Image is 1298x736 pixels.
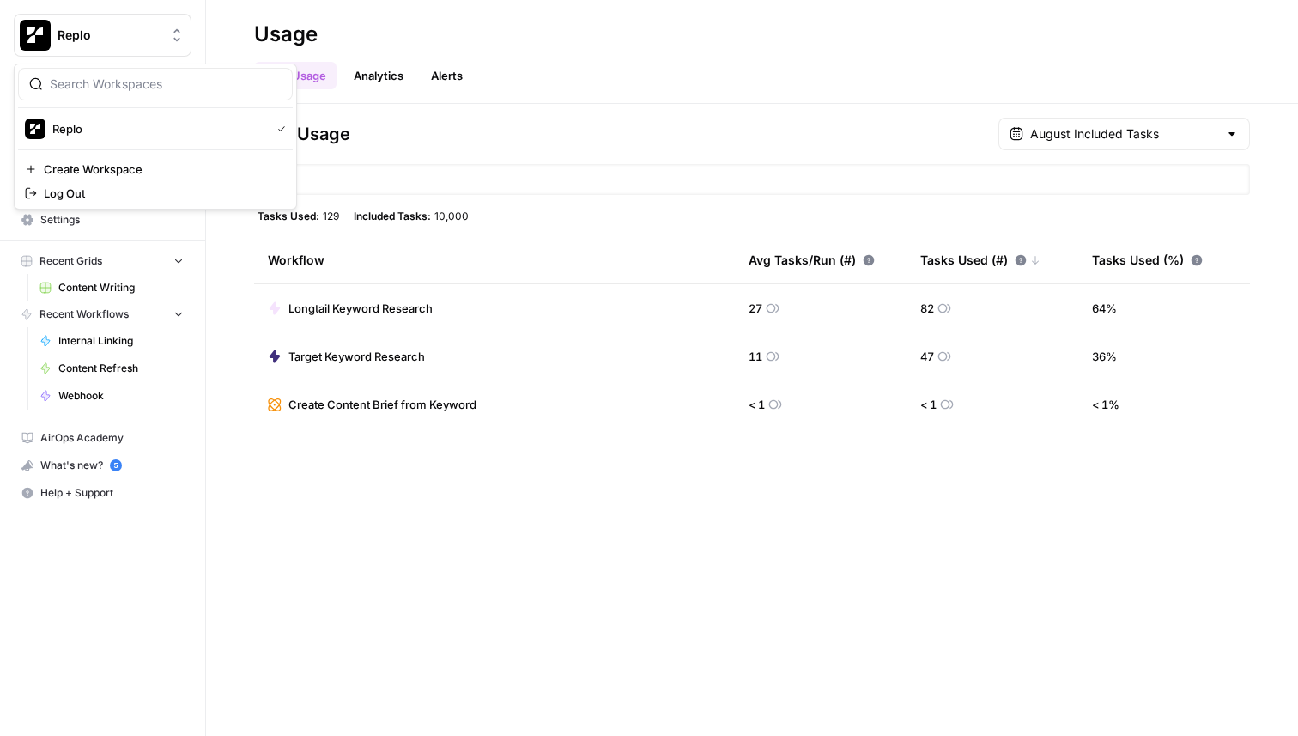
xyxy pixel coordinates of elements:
[32,382,191,410] a: Webhook
[288,300,433,317] span: Longtail Keyword Research
[254,62,337,89] a: Task Usage
[18,157,293,181] a: Create Workspace
[58,27,161,44] span: Replo
[920,348,934,365] span: 47
[44,161,279,178] span: Create Workspace
[20,20,51,51] img: Replo Logo
[749,236,875,283] div: Avg Tasks/Run (#)
[58,361,184,376] span: Content Refresh
[40,430,184,446] span: AirOps Academy
[343,62,414,89] a: Analytics
[920,236,1040,283] div: Tasks Used (#)
[39,253,102,269] span: Recent Grids
[254,21,318,48] div: Usage
[1092,300,1117,317] span: 64 %
[32,355,191,382] a: Content Refresh
[15,453,191,478] div: What's new?
[44,185,279,202] span: Log Out
[434,209,469,222] span: 10,000
[14,452,191,479] button: What's new? 5
[749,300,762,317] span: 27
[421,62,473,89] button: Alerts
[32,327,191,355] a: Internal Linking
[39,307,129,322] span: Recent Workflows
[40,212,184,228] span: Settings
[14,424,191,452] a: AirOps Academy
[14,64,297,210] div: Workspace: Replo
[749,348,762,365] span: 11
[258,209,319,222] span: Tasks Used:
[749,396,765,413] span: < 1
[113,461,118,470] text: 5
[58,333,184,349] span: Internal Linking
[18,181,293,205] a: Log Out
[268,348,425,365] a: Target Keyword Research
[354,209,431,222] span: Included Tasks:
[1092,396,1119,413] span: < 1 %
[14,14,191,57] button: Workspace: Replo
[920,300,934,317] span: 82
[58,388,184,404] span: Webhook
[52,120,264,137] span: Replo
[14,248,191,274] button: Recent Grids
[14,206,191,234] a: Settings
[920,396,937,413] span: < 1
[288,348,425,365] span: Target Keyword Research
[110,459,122,471] a: 5
[58,280,184,295] span: Content Writing
[323,209,339,222] span: 129
[288,396,476,413] span: Create Content Brief from Keyword
[25,119,45,139] img: Replo Logo
[32,274,191,301] a: Content Writing
[14,479,191,507] button: Help + Support
[1092,348,1117,365] span: 36 %
[50,76,282,93] input: Search Workspaces
[254,122,350,146] span: Task Usage
[1092,236,1203,283] div: Tasks Used (%)
[268,300,433,317] a: Longtail Keyword Research
[1030,125,1218,143] input: August Included Tasks
[40,485,184,501] span: Help + Support
[14,301,191,327] button: Recent Workflows
[268,236,721,283] div: Workflow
